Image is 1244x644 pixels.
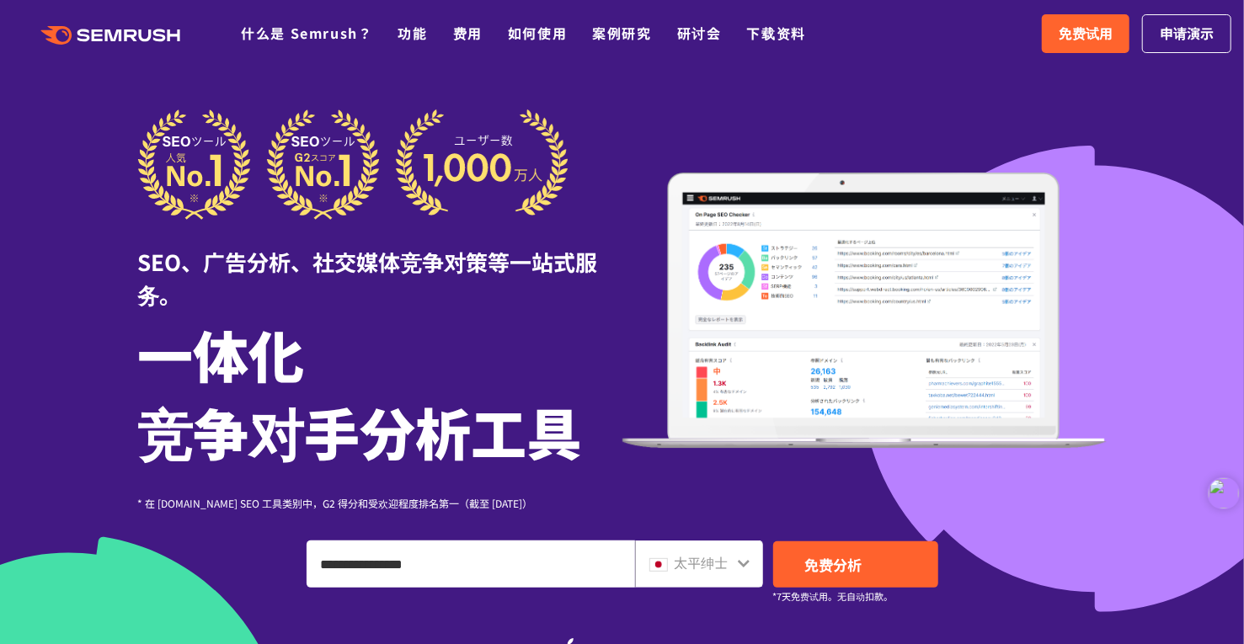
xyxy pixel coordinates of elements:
font: 免费分析 [805,554,862,575]
font: 一体化 [138,313,305,394]
a: 什么是 Semrush？ [241,23,372,43]
a: 费用 [453,23,483,43]
a: 案例研究 [592,23,651,43]
a: 如何使用 [508,23,567,43]
font: SEO、广告分析、社交媒体竞争对策等一站式服务。 [138,246,598,310]
font: 太平绅士 [675,552,729,572]
a: 免费试用 [1042,14,1129,53]
a: 功能 [398,23,428,43]
font: 免费试用 [1059,23,1113,43]
a: 研讨会 [677,23,722,43]
font: *7天免费试用。无自动扣款。 [773,589,894,603]
input: 输入域名、关键字或 URL [307,541,634,587]
font: 申请演示 [1160,23,1214,43]
a: 免费分析 [773,541,938,588]
a: 申请演示 [1142,14,1231,53]
a: 下载资料 [747,23,806,43]
font: * 在 [DOMAIN_NAME] SEO 工具类别中，G2 得分和受欢迎程度排名第一（截至 [DATE]） [138,496,533,510]
font: 竞争对手分析工具 [138,391,583,471]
